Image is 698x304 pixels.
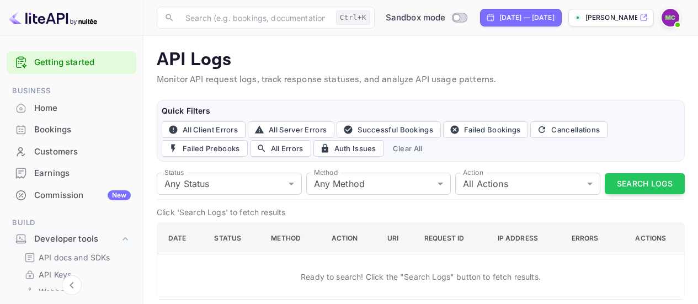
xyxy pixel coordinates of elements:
[39,269,71,280] p: API Keys
[24,286,127,297] a: Webhooks
[530,121,608,138] button: Cancellations
[379,223,415,254] th: URI
[157,73,685,87] p: Monitor API request logs, track response statuses, and analyze API usage patterns.
[108,190,131,200] div: New
[7,85,136,97] span: Business
[620,223,685,254] th: Actions
[162,121,246,138] button: All Client Errors
[34,102,131,115] div: Home
[301,271,541,282] p: Ready to search! Click the "Search Logs" button to fetch results.
[463,168,483,177] label: Action
[7,119,136,140] a: Bookings
[157,223,206,254] th: Date
[7,141,136,162] a: Customers
[20,266,132,282] div: API Keys
[7,230,136,249] div: Developer tools
[24,252,127,263] a: API docs and SDKs
[34,189,131,202] div: Commission
[205,223,262,254] th: Status
[262,223,322,254] th: Method
[7,98,136,119] div: Home
[605,173,685,195] button: Search Logs
[563,223,620,254] th: Errors
[39,286,77,297] p: Webhooks
[162,105,680,117] h6: Quick Filters
[34,167,131,180] div: Earnings
[179,7,332,29] input: Search (e.g. bookings, documentation)
[388,140,427,157] button: Clear All
[62,275,82,295] button: Collapse navigation
[157,49,685,71] p: API Logs
[34,124,131,136] div: Bookings
[9,9,97,26] img: LiteAPI logo
[250,140,311,157] button: All Errors
[7,163,136,184] div: Earnings
[336,10,370,25] div: Ctrl+K
[34,146,131,158] div: Customers
[39,252,110,263] p: API docs and SDKs
[306,173,451,195] div: Any Method
[381,12,471,24] div: Switch to Production mode
[337,121,441,138] button: Successful Bookings
[34,233,120,246] div: Developer tools
[489,223,563,254] th: IP Address
[164,168,184,177] label: Status
[415,223,489,254] th: Request ID
[7,98,136,118] a: Home
[443,121,529,138] button: Failed Bookings
[7,217,136,229] span: Build
[585,13,637,23] p: [PERSON_NAME]-yzr8s.nui...
[499,13,555,23] div: [DATE] — [DATE]
[7,185,136,206] div: CommissionNew
[7,163,136,183] a: Earnings
[323,223,379,254] th: Action
[7,185,136,205] a: CommissionNew
[24,269,127,280] a: API Keys
[314,168,338,177] label: Method
[162,140,248,157] button: Failed Prebooks
[7,119,136,141] div: Bookings
[34,56,131,69] a: Getting started
[7,51,136,74] div: Getting started
[248,121,334,138] button: All Server Errors
[386,12,446,24] span: Sandbox mode
[20,249,132,265] div: API docs and SDKs
[157,173,302,195] div: Any Status
[7,141,136,163] div: Customers
[662,9,679,26] img: Mirjana Cale
[313,140,384,157] button: Auth Issues
[157,206,685,218] p: Click 'Search Logs' to fetch results
[455,173,600,195] div: All Actions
